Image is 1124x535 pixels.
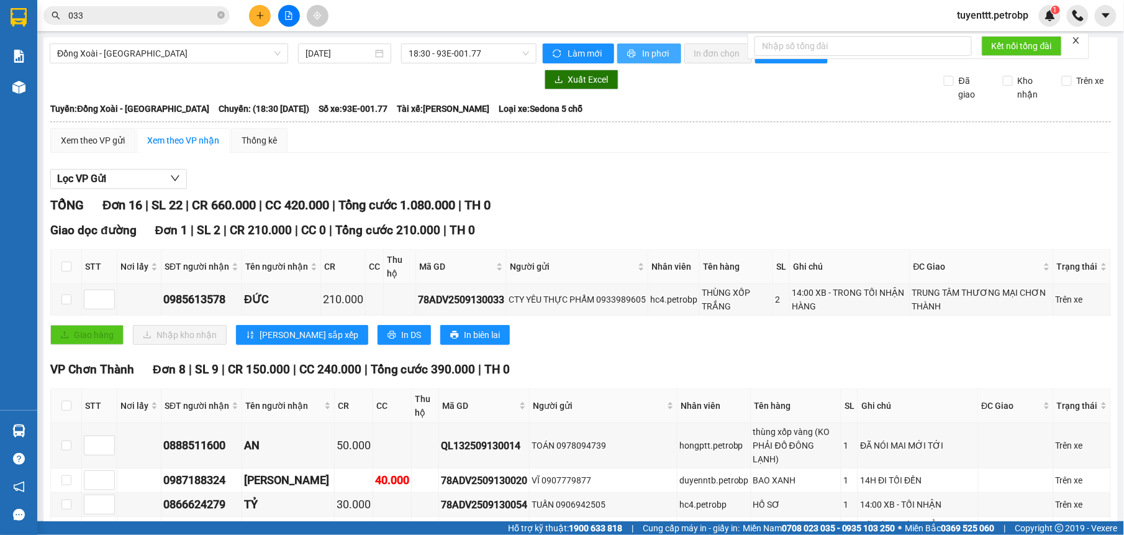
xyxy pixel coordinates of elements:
[319,102,388,116] span: Số xe: 93E-001.77
[753,473,840,487] div: BAO XANH
[133,325,227,345] button: downloadNhập kho nhận
[313,11,322,20] span: aim
[509,293,646,306] div: CTY YÊU THỰC PHẨM 0933989605
[152,198,183,213] span: SL 22
[948,7,1039,23] span: tuyenttt.petrobp
[643,521,740,535] span: Cung cấp máy in - giấy in:
[260,328,358,342] span: [PERSON_NAME] sắp xếp
[307,5,329,27] button: aim
[375,472,409,489] div: 40.000
[293,362,296,377] span: |
[13,481,25,493] span: notification
[388,331,396,341] span: printer
[337,437,371,454] div: 50.000
[1072,36,1081,45] span: close
[191,223,194,237] span: |
[533,399,664,413] span: Người gửi
[230,223,292,237] span: CR 210.000
[217,11,225,19] span: close-circle
[195,362,219,377] span: SL 9
[11,11,88,40] div: VP Chơn Thành
[678,389,751,423] th: Nhân viên
[153,362,186,377] span: Đơn 8
[163,437,240,454] div: 0888511600
[242,423,335,469] td: AN
[743,521,895,535] span: Miền Nam
[679,473,749,487] div: duyenntb.petrobp
[321,250,366,284] th: CR
[982,36,1062,56] button: Kết nối tổng đài
[373,389,412,423] th: CC
[860,473,976,487] div: 14H ĐI TỐI ĐẾN
[751,389,842,423] th: Tên hàng
[753,425,840,466] div: thùng xốp vàng (KO PHẢI ĐỒ ĐÔNG LẠNH)
[773,250,790,284] th: SL
[843,498,856,511] div: 1
[145,198,148,213] span: |
[755,36,972,56] input: Nhập số tổng đài
[82,250,117,284] th: STT
[222,362,225,377] span: |
[161,284,242,316] td: 0985613578
[265,198,329,213] span: CC 420.000
[485,362,510,377] span: TH 0
[443,223,446,237] span: |
[465,198,491,213] span: TH 0
[913,260,1041,273] span: ĐC Giao
[242,469,335,493] td: HOÀNG HẢI
[617,43,681,63] button: printerIn phơi
[700,250,773,284] th: Tên hàng
[440,325,510,345] button: printerIn biên lai
[1072,10,1084,21] img: phone-icon
[532,473,675,487] div: VĨ 0907779877
[332,198,335,213] span: |
[335,389,373,423] th: CR
[1100,10,1112,21] span: caret-down
[790,250,910,284] th: Ghi chú
[97,11,181,40] div: VP Quận 5
[1095,5,1117,27] button: caret-down
[371,362,476,377] span: Tổng cước 390.000
[295,223,298,237] span: |
[12,50,25,63] img: solution-icon
[236,325,368,345] button: sort-ascending[PERSON_NAME] sắp xếp
[992,39,1052,53] span: Kết nối tổng đài
[219,102,309,116] span: Chuyến: (18:30 [DATE])
[1057,399,1098,413] span: Trạng thái
[439,423,530,469] td: QL132509130014
[161,423,242,469] td: 0888511600
[1051,6,1060,14] sup: 1
[397,102,489,116] span: Tài xế: [PERSON_NAME]
[568,47,604,60] span: Làm mới
[52,11,60,20] span: search
[50,169,187,189] button: Lọc VP Gửi
[912,286,1051,313] div: TRUNG TÂM THƯƠNG MẠI CHƠN THÀNH
[244,496,332,513] div: TỶ
[982,399,1041,413] span: ĐC Giao
[702,286,771,313] div: THÙNG XỐP TRẮNG
[256,11,265,20] span: plus
[510,260,635,273] span: Người gửi
[1056,473,1108,487] div: Trên xe
[378,325,431,345] button: printerIn DS
[147,134,219,147] div: Xem theo VP nhận
[163,496,240,513] div: 0866624279
[306,47,373,60] input: 13/09/2025
[245,260,308,273] span: Tên người nhận
[441,473,527,488] div: 78ADV2509130020
[479,362,482,377] span: |
[155,223,188,237] span: Đơn 1
[775,293,787,306] div: 2
[11,12,30,25] span: Gửi:
[508,521,622,535] span: Hỗ trợ kỹ thuật:
[224,223,227,237] span: |
[11,8,27,27] img: logo-vxr
[441,497,527,513] div: 78ADV2509130054
[450,331,459,341] span: printer
[165,399,229,413] span: SĐT người nhận
[228,362,290,377] span: CR 150.000
[366,250,384,284] th: CC
[192,198,256,213] span: CR 660.000
[439,469,530,493] td: 78ADV2509130020
[170,173,180,183] span: down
